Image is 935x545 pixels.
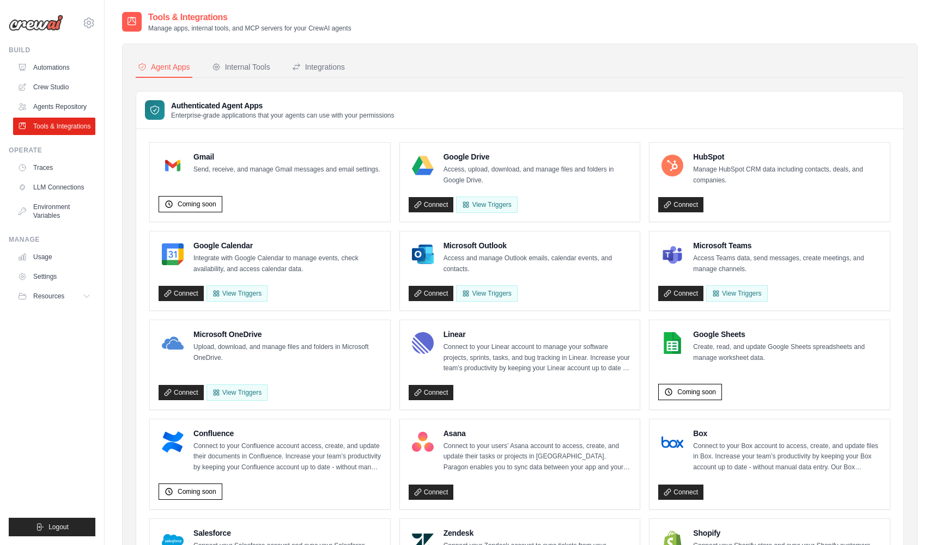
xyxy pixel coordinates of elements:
[693,253,881,274] p: Access Teams data, send messages, create meetings, and manage channels.
[159,286,204,301] a: Connect
[178,487,216,496] span: Coming soon
[13,98,95,115] a: Agents Repository
[9,15,63,31] img: Logo
[148,11,351,24] h2: Tools & Integrations
[658,197,703,212] a: Connect
[412,243,434,265] img: Microsoft Outlook Logo
[9,46,95,54] div: Build
[444,428,632,439] h4: Asana
[693,329,881,340] h4: Google Sheets
[178,200,216,209] span: Coming soon
[162,332,184,354] img: Microsoft OneDrive Logo
[212,62,270,72] div: Internal Tools
[409,485,454,500] a: Connect
[290,57,347,78] button: Integrations
[444,164,632,186] p: Access, upload, download, and manage files and folders in Google Drive.
[162,155,184,176] img: Gmail Logo
[444,528,632,538] h4: Zendesk
[33,292,64,301] span: Resources
[193,329,381,340] h4: Microsoft OneDrive
[13,59,95,76] a: Automations
[292,62,345,72] div: Integrations
[693,528,881,538] h4: Shopify
[444,329,632,340] h4: Linear
[661,431,683,453] img: Box Logo
[193,528,381,538] h4: Salesforce
[193,428,381,439] h4: Confluence
[409,197,454,212] a: Connect
[706,285,767,302] : View Triggers
[412,332,434,354] img: Linear Logo
[207,384,268,401] : View Triggers
[193,164,380,175] p: Send, receive, and manage Gmail messages and email settings.
[456,197,517,213] : View Triggers
[661,332,683,354] img: Google Sheets Logo
[13,248,95,266] a: Usage
[13,287,95,305] button: Resources
[9,146,95,155] div: Operate
[409,385,454,400] a: Connect
[693,342,881,363] p: Create, read, and update Google Sheets spreadsheets and manage worksheet data.
[193,441,381,473] p: Connect to your Confluence account access, create, and update their documents in Confluence. Incr...
[661,155,683,176] img: HubSpot Logo
[162,431,184,453] img: Confluence Logo
[138,62,190,72] div: Agent Apps
[661,243,683,265] img: Microsoft Teams Logo
[658,485,703,500] a: Connect
[13,78,95,96] a: Crew Studio
[9,235,95,244] div: Manage
[409,286,454,301] a: Connect
[13,118,95,135] a: Tools & Integrations
[193,151,380,162] h4: Gmail
[412,155,434,176] img: Google Drive Logo
[693,428,881,439] h4: Box
[677,388,716,396] span: Coming soon
[148,24,351,33] p: Manage apps, internal tools, and MCP servers for your CrewAI agents
[48,523,69,531] span: Logout
[193,253,381,274] p: Integrate with Google Calendar to manage events, check availability, and access calendar data.
[136,57,192,78] button: Agent Apps
[444,151,632,162] h4: Google Drive
[693,151,881,162] h4: HubSpot
[13,268,95,285] a: Settings
[693,441,881,473] p: Connect to your Box account to access, create, and update files in Box. Increase your team’s prod...
[444,441,632,473] p: Connect to your users’ Asana account to access, create, and update their tasks or projects in [GE...
[210,57,272,78] button: Internal Tools
[193,240,381,251] h4: Google Calendar
[456,285,517,302] : View Triggers
[658,286,703,301] a: Connect
[13,198,95,224] a: Environment Variables
[444,240,632,251] h4: Microsoft Outlook
[13,159,95,176] a: Traces
[444,342,632,374] p: Connect to your Linear account to manage your software projects, sprints, tasks, and bug tracking...
[207,285,268,302] button: View Triggers
[412,431,434,453] img: Asana Logo
[159,385,204,400] a: Connect
[444,253,632,274] p: Access and manage Outlook emails, calendar events, and contacts.
[171,100,394,111] h3: Authenticated Agent Apps
[693,164,881,186] p: Manage HubSpot CRM data including contacts, deals, and companies.
[171,111,394,120] p: Enterprise-grade applications that your agents can use with your permissions
[193,342,381,363] p: Upload, download, and manage files and folders in Microsoft OneDrive.
[693,240,881,251] h4: Microsoft Teams
[9,518,95,536] button: Logout
[162,243,184,265] img: Google Calendar Logo
[13,179,95,196] a: LLM Connections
